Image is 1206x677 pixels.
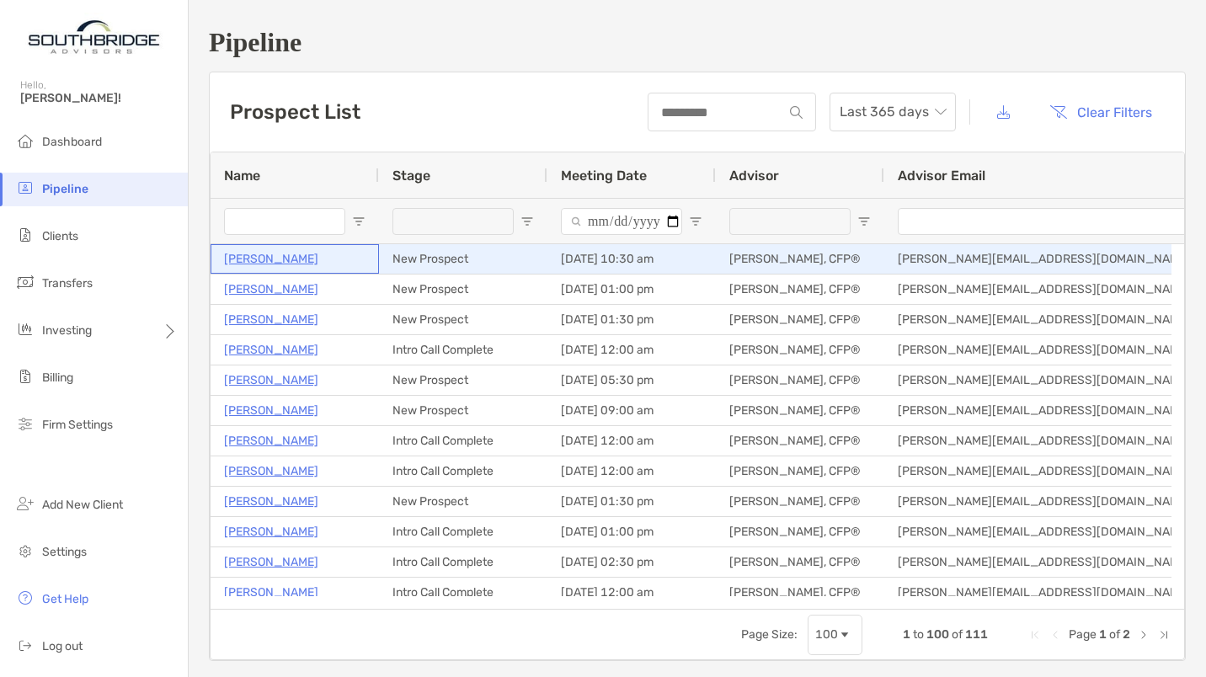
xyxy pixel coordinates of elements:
span: Dashboard [42,135,102,149]
div: Page Size [808,615,862,655]
a: [PERSON_NAME] [224,461,318,482]
div: New Prospect [379,244,547,274]
span: Advisor Email [898,168,985,184]
div: First Page [1028,628,1042,642]
img: transfers icon [15,272,35,292]
button: Open Filter Menu [857,215,871,228]
span: 100 [926,627,949,642]
div: [PERSON_NAME], CFP® [716,517,884,546]
div: New Prospect [379,365,547,395]
span: 2 [1123,627,1130,642]
div: [DATE] 05:30 pm [547,365,716,395]
span: Get Help [42,592,88,606]
div: [PERSON_NAME], CFP® [716,547,884,577]
div: New Prospect [379,275,547,304]
div: Page Size: [741,627,798,642]
div: [PERSON_NAME], CFP® [716,396,884,425]
button: Open Filter Menu [520,215,534,228]
img: logout icon [15,635,35,655]
a: [PERSON_NAME] [224,309,318,330]
a: [PERSON_NAME] [224,552,318,573]
div: [DATE] 02:30 pm [547,547,716,577]
a: [PERSON_NAME] [224,491,318,512]
div: New Prospect [379,305,547,334]
a: [PERSON_NAME] [224,370,318,391]
span: Stage [392,168,430,184]
a: [PERSON_NAME] [224,339,318,360]
div: [DATE] 12:00 am [547,578,716,607]
div: New Prospect [379,396,547,425]
button: Clear Filters [1037,93,1165,131]
span: Settings [42,545,87,559]
h3: Prospect List [230,100,360,124]
a: [PERSON_NAME] [224,582,318,603]
a: [PERSON_NAME] [224,279,318,300]
div: Intro Call Complete [379,335,547,365]
div: [DATE] 12:00 am [547,335,716,365]
div: [PERSON_NAME], CFP® [716,456,884,486]
div: Last Page [1157,628,1171,642]
span: of [1109,627,1120,642]
span: Name [224,168,260,184]
span: Advisor [729,168,779,184]
span: Last 365 days [840,93,946,131]
span: 111 [965,627,988,642]
div: [PERSON_NAME], CFP® [716,365,884,395]
div: [PERSON_NAME], CFP® [716,578,884,607]
a: [PERSON_NAME] [224,248,318,269]
span: Firm Settings [42,418,113,432]
div: [DATE] 01:30 pm [547,305,716,334]
img: Zoe Logo [20,7,168,67]
div: [DATE] 09:00 am [547,396,716,425]
span: Clients [42,229,78,243]
span: of [952,627,963,642]
img: settings icon [15,541,35,561]
a: [PERSON_NAME] [224,521,318,542]
img: add_new_client icon [15,493,35,514]
input: Name Filter Input [224,208,345,235]
span: Investing [42,323,92,338]
img: input icon [790,106,803,119]
div: [DATE] 12:00 am [547,426,716,456]
img: get-help icon [15,588,35,608]
img: dashboard icon [15,131,35,151]
div: [PERSON_NAME], CFP® [716,244,884,274]
div: Intro Call Complete [379,456,547,486]
div: [PERSON_NAME], CFP® [716,426,884,456]
div: Next Page [1137,628,1150,642]
span: Add New Client [42,498,123,512]
a: [PERSON_NAME] [224,430,318,451]
input: Meeting Date Filter Input [561,208,682,235]
div: Previous Page [1049,628,1062,642]
span: 1 [903,627,910,642]
div: [DATE] 01:00 pm [547,275,716,304]
div: [DATE] 10:30 am [547,244,716,274]
div: Intro Call Complete [379,426,547,456]
button: Open Filter Menu [352,215,366,228]
div: Intro Call Complete [379,517,547,546]
img: billing icon [15,366,35,386]
div: [PERSON_NAME], CFP® [716,335,884,365]
span: Pipeline [42,182,88,196]
img: clients icon [15,225,35,245]
img: firm-settings icon [15,413,35,434]
div: [DATE] 01:00 pm [547,517,716,546]
span: Transfers [42,276,93,291]
div: 100 [815,627,838,642]
div: [PERSON_NAME], CFP® [716,487,884,516]
div: Intro Call Complete [379,578,547,607]
span: Meeting Date [561,168,647,184]
button: Open Filter Menu [689,215,702,228]
span: Billing [42,370,73,385]
div: Intro Call Complete [379,547,547,577]
img: pipeline icon [15,178,35,198]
